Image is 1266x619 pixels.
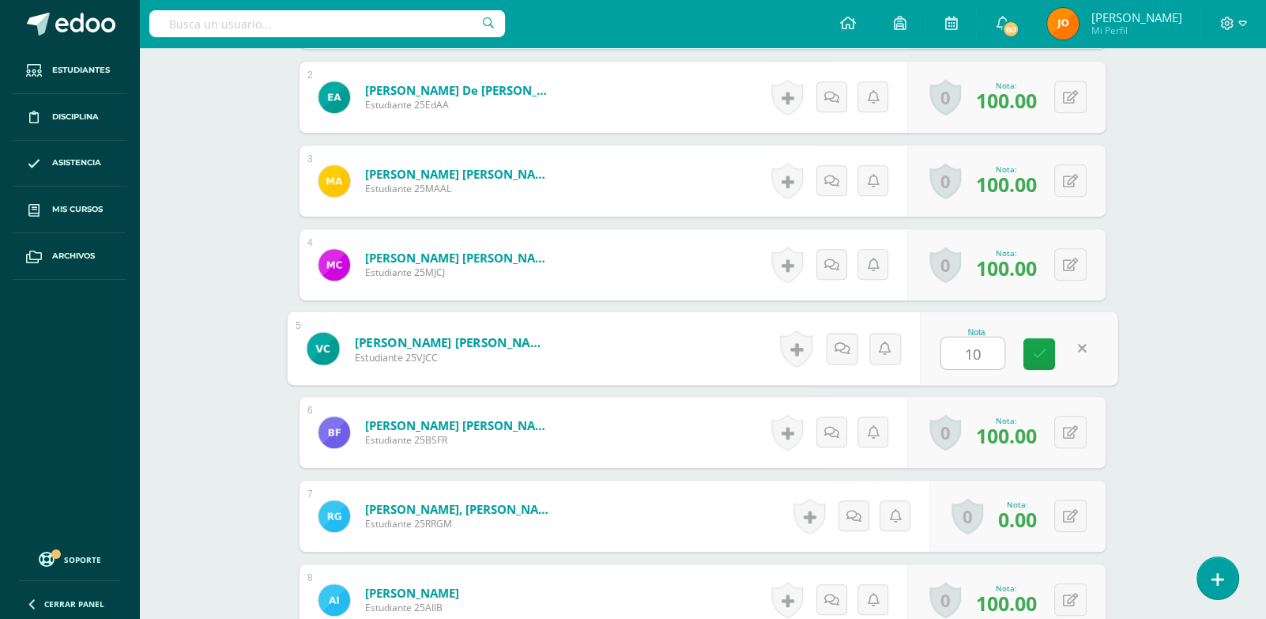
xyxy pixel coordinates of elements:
span: [PERSON_NAME] [1091,9,1181,25]
a: 0 [951,498,983,534]
span: Soporte [64,554,101,565]
img: efde31d1bbbb5de38e2c25c56c15237b.png [318,165,350,197]
a: 0 [929,247,961,283]
a: 0 [929,79,961,115]
span: Estudiante 25MJCJ [365,266,555,279]
img: a491272f94002729615bc6f22116b4fd.png [307,332,339,364]
a: Soporte [19,548,120,569]
div: Nota: [976,164,1037,175]
a: [PERSON_NAME] [PERSON_NAME] [365,417,555,433]
a: [PERSON_NAME] [PERSON_NAME] [355,334,550,350]
span: Cerrar panel [44,598,104,610]
input: 0-100.0 [941,338,1004,369]
span: 60 [1002,21,1019,38]
a: [PERSON_NAME] [PERSON_NAME] [365,250,555,266]
span: Estudiante 25VJCC [355,350,550,364]
div: Nota: [998,499,1037,510]
div: Nota: [976,80,1037,91]
span: 0.00 [998,506,1037,533]
span: Estudiante 25BSFR [365,433,555,447]
span: Mi Perfil [1091,24,1181,37]
input: Busca un usuario... [149,10,505,37]
a: Archivos [13,233,126,280]
span: 100.00 [976,171,1037,198]
div: Nota: [976,583,1037,594]
span: Mis cursos [52,203,103,216]
a: [PERSON_NAME] de [PERSON_NAME] [365,82,555,98]
a: Asistencia [13,141,126,187]
span: Archivos [52,250,95,262]
a: Mis cursos [13,187,126,233]
div: Nota [940,327,1012,336]
span: Estudiante 25EdAA [365,98,555,111]
img: 36711e2b72bdff453b6c508efcf7652c.png [318,584,350,616]
a: 0 [929,414,961,451]
span: Disciplina [52,111,99,123]
span: Asistencia [52,157,101,169]
div: Nota: [976,415,1037,426]
div: Nota: [976,247,1037,259]
img: 09ec5d2c3aa5d244bb9c82c0e7f9fd37.png [318,81,350,113]
span: 100.00 [976,590,1037,617]
span: Estudiante 25AIIB [365,601,459,614]
a: [PERSON_NAME], [PERSON_NAME] [365,501,555,517]
a: 0 [929,163,961,199]
span: 100.00 [976,422,1037,449]
span: 100.00 [976,255,1037,281]
img: b750e92a65bcb09452a67f29a7dfd82a.png [318,249,350,281]
a: [PERSON_NAME] [365,585,459,601]
img: 57fd96eca0a545bc4bf97b3b38cf2237.png [318,417,350,448]
span: Estudiantes [52,64,110,77]
span: Estudiante 25MAAL [365,182,555,195]
a: 0 [929,582,961,618]
span: 100.00 [976,87,1037,114]
img: 753e3367547869e787b708ef41798ebe.png [318,500,350,532]
img: 0c788b9bcd4f76da369275594a3c6751.png [1047,8,1079,40]
a: Estudiantes [13,47,126,94]
span: Estudiante 25RRGM [365,517,555,530]
a: [PERSON_NAME] [PERSON_NAME] [365,166,555,182]
a: Disciplina [13,94,126,141]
